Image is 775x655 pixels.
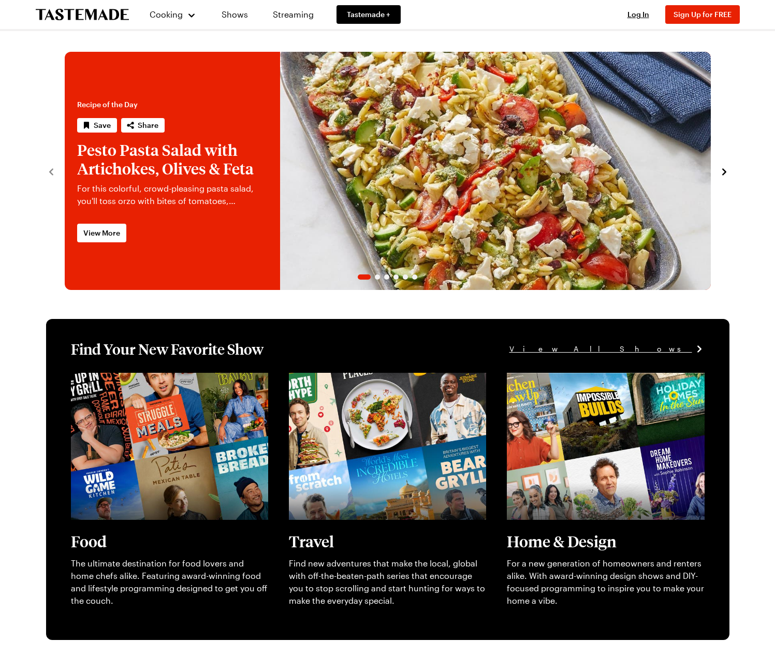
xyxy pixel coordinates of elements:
[150,9,183,19] span: Cooking
[71,340,264,358] h1: Find Your New Favorite Show
[121,118,165,133] button: Share
[83,228,120,238] span: View More
[384,274,389,280] span: Go to slide 3
[627,10,649,19] span: Log In
[150,2,197,27] button: Cooking
[71,374,212,384] a: View full content for [object Object]
[358,274,371,280] span: Go to slide 1
[289,374,430,384] a: View full content for [object Object]
[412,274,417,280] span: Go to slide 6
[347,9,390,20] span: Tastemade +
[36,9,129,21] a: To Tastemade Home Page
[719,165,729,177] button: navigate to next item
[375,274,380,280] span: Go to slide 2
[674,10,732,19] span: Sign Up for FREE
[94,120,111,130] span: Save
[77,118,117,133] button: Save recipe
[507,374,648,384] a: View full content for [object Object]
[337,5,401,24] a: Tastemade +
[393,274,399,280] span: Go to slide 4
[618,9,659,20] button: Log In
[77,224,126,242] a: View More
[403,274,408,280] span: Go to slide 5
[509,343,705,355] a: View All Shows
[665,5,740,24] button: Sign Up for FREE
[46,165,56,177] button: navigate to previous item
[138,120,158,130] span: Share
[65,52,711,290] div: 1 / 6
[509,343,692,355] span: View All Shows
